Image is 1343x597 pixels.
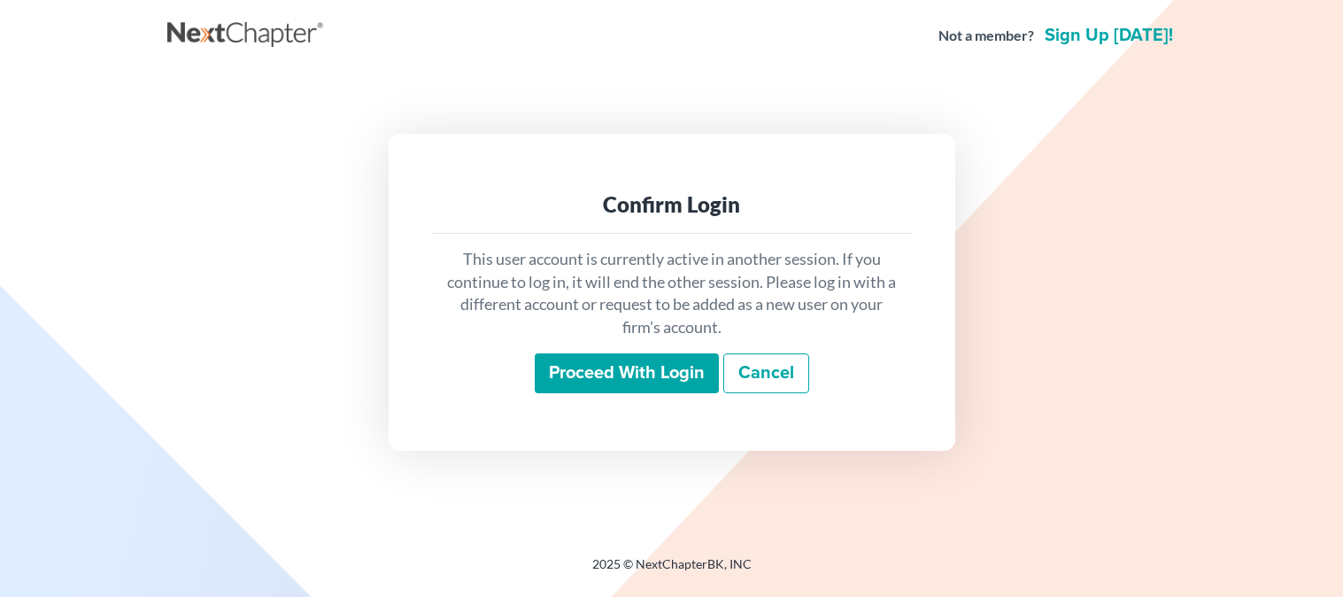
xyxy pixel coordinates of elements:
strong: Not a member? [938,26,1034,46]
a: Cancel [723,353,809,394]
p: This user account is currently active in another session. If you continue to log in, it will end ... [445,248,899,339]
div: 2025 © NextChapterBK, INC [167,555,1177,587]
input: Proceed with login [535,353,719,394]
div: Confirm Login [445,190,899,219]
a: Sign up [DATE]! [1041,27,1177,44]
